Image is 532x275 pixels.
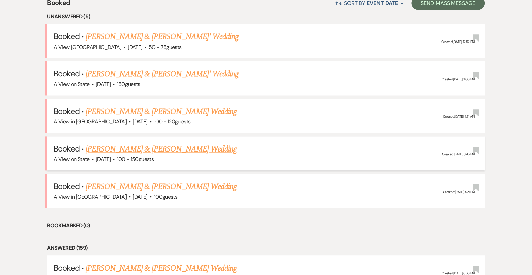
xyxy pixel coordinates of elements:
span: 50 - 75 guests [149,44,182,51]
span: A View on State [54,156,89,163]
span: Booked [54,263,79,273]
span: Created: [DATE] 12:52 PM [441,39,475,44]
span: Booked [54,106,79,117]
a: [PERSON_NAME] & [PERSON_NAME] Wedding [86,106,237,118]
span: [DATE] [133,118,148,126]
span: Created: [DATE] 11:00 PM [442,77,475,81]
span: 100 - 150 guests [117,156,154,163]
span: [DATE] [96,156,111,163]
span: Created: [DATE] 4:21 PM [443,190,475,194]
span: Booked [54,68,79,79]
li: Answered (159) [47,244,485,253]
span: A View on State [54,81,89,88]
span: 100 - 120 guests [154,118,190,126]
span: A View in [GEOGRAPHIC_DATA] [54,194,127,201]
a: [PERSON_NAME] & [PERSON_NAME] Wedding [86,143,237,156]
span: Created: [DATE] 11:31 AM [443,114,475,119]
li: Bookmarked (0) [47,222,485,230]
span: Booked [54,181,79,192]
span: [DATE] [128,44,142,51]
span: [DATE] [133,194,148,201]
span: Booked [54,144,79,154]
span: 150 guests [117,81,140,88]
span: A View [GEOGRAPHIC_DATA] [54,44,121,51]
a: [PERSON_NAME] & [PERSON_NAME]' Wedding [86,31,239,43]
span: A View in [GEOGRAPHIC_DATA] [54,118,127,126]
a: [PERSON_NAME] & [PERSON_NAME] Wedding [86,263,237,275]
span: Created: [DATE] 8:45 PM [442,152,475,157]
a: [PERSON_NAME] & [PERSON_NAME]' Wedding [86,68,239,80]
a: [PERSON_NAME] & [PERSON_NAME] Wedding [86,181,237,193]
span: [DATE] [96,81,111,88]
li: Unanswered (5) [47,12,485,21]
span: Booked [54,31,79,42]
span: 100 guests [154,194,177,201]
